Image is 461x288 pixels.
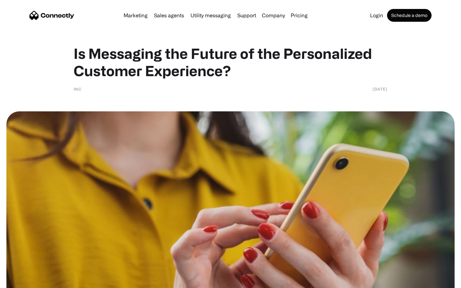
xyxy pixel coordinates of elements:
[74,45,387,79] h1: Is Messaging the Future of the Personalized Customer Experience?
[188,13,233,18] a: Utility messaging
[288,13,310,18] a: Pricing
[262,11,285,20] div: Company
[235,13,259,18] a: Support
[6,277,38,286] aside: Language selected: English
[368,13,386,18] a: Login
[13,277,38,286] ul: Language list
[151,13,187,18] a: Sales agents
[373,86,387,92] div: [DATE]
[74,86,82,92] div: Inc
[387,9,432,22] a: Schedule a demo
[121,13,150,18] a: Marketing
